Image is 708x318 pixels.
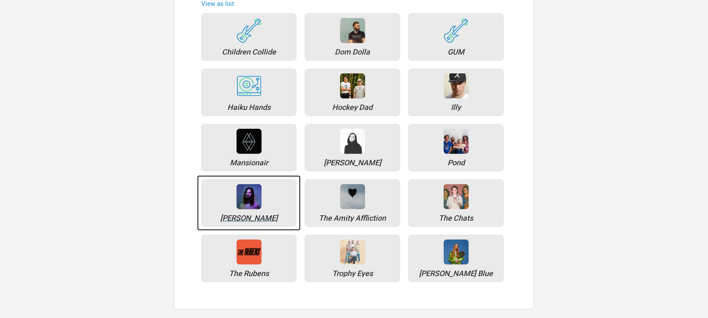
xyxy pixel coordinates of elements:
[301,65,404,120] a: Hockey Dad
[413,48,499,56] div: GUM
[301,231,404,286] a: Trophy Eyes
[413,214,499,222] div: The Chats
[237,18,262,43] img: tourtracks_icons_FA_01_icons_rock.svg
[340,73,365,99] img: 1bbdc2b5-8a8f-4829-b954-2328cc6be564-HD_PK_WR-31.jpg.png
[340,240,365,265] img: 3d07e129-df61-4bee-9597-b86b9cb7b375-164899695_291441502345371_7575436441984961081_n.jpg.png
[444,240,469,265] div: Vera Blue
[237,129,262,154] div: Mansionair
[340,18,365,43] img: 28af945f-3c4c-43b8-84b0-d033c22b29b4-image.jpg.png
[237,76,262,97] img: tourtracks_icons_FA_07_icons_electronic.svg
[237,18,262,43] div: Children Collide
[413,159,499,167] div: Pond
[206,159,292,167] div: Mansionair
[444,18,469,43] img: tourtracks_icons_FA_01_icons_rock.svg
[237,240,262,265] div: The Rubens
[206,48,292,56] div: Children Collide
[413,104,499,111] div: Illy
[301,175,404,231] a: The Amity Affliction
[340,184,365,209] img: e6eabd2e-716a-45d3-86a4-05f58e16c9cd-misery%20bois.jpg.png
[404,120,508,175] a: Pond
[197,120,301,175] a: Mansionair
[206,214,292,222] div: Tame Impala
[237,129,262,154] img: 09187a15-56f7-4db7-992b-a7953aeccb41-14570404_1784237895158932_549709270936412460_n.jpg.png
[237,184,262,209] div: Tame Impala
[444,184,469,209] img: cd080c2a-e908-42f6-8384-98ed54dbae61-chatty%20bois.jpg.png
[444,129,469,154] img: 40fee147-c1b5-42b0-92d7-abba537f8aad-pond%20bois.webp.png
[444,129,469,154] div: Pond
[310,48,396,56] div: Dom Dolla
[206,104,292,111] div: Haiku Hands
[301,120,404,175] a: [PERSON_NAME]
[197,231,301,286] a: The Rubens
[197,65,301,120] a: Haiku Hands
[404,65,508,120] a: Illy
[310,104,396,111] div: Hockey Dad
[301,9,404,65] a: Dom Dolla
[310,214,396,222] div: The Amity Affliction
[340,18,365,43] div: Dom Dolla
[340,184,365,209] div: The Amity Affliction
[206,270,292,277] div: The Rubens
[340,73,365,99] div: Hockey Dad
[237,73,262,99] div: Haiku Hands
[444,73,469,99] img: 72e63f10-20a8-40a5-b5d4-da466d0cb35a-download.jpg.png
[197,175,301,231] a: [PERSON_NAME]
[237,240,262,265] img: 7d54c376-022c-4119-bf54-5957f1626e6b-56504164_2705180812857833_923541109647343616_n.png.png
[444,184,469,209] div: The Chats
[310,270,396,277] div: Trophy Eyes
[404,175,508,231] a: The Chats
[404,9,508,65] a: GUM
[404,231,508,286] a: [PERSON_NAME] Blue
[444,240,469,265] img: 114d8ebf-5078-4d6b-9f18-530d76060f1d-Vera%20Blue%20TWTYLM%20Tour%20Square.jpg.png
[413,270,499,277] div: Vera Blue
[310,159,396,167] div: Meg Mac
[340,129,365,154] div: Meg Mac
[444,73,469,99] div: Illy
[340,129,365,154] img: 39c24137-66a5-4e03-8eb9-0b24ff4ddaf5-46722222_1960257387415457_3509872726267396096_n.jpg.png
[237,184,262,209] img: 1c9c0d9d-bb44-4064-8aca-048da12526be-1901_matt-sav_kevin-parker_1-1-2ace69638876a8c15dac9aec12088...
[444,18,469,43] div: GUM
[197,9,301,65] a: Children Collide
[340,240,365,265] div: Trophy Eyes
